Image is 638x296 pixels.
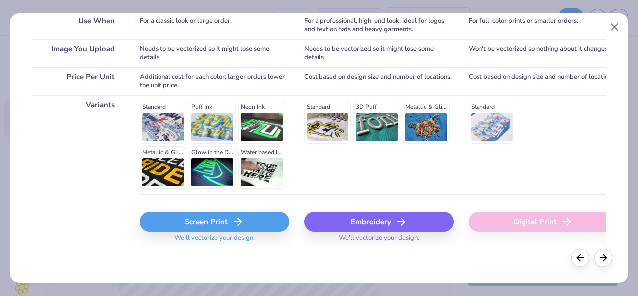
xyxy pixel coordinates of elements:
[304,39,454,67] div: Needs to be vectorized so it might lose some details
[469,212,618,232] div: Digital Print
[469,11,618,39] div: For full-color prints or smaller orders.
[32,95,125,194] div: Variants
[32,67,125,95] div: Price Per Unit
[304,11,454,39] div: For a professional, high-end look; ideal for logos and text on hats and heavy garments.
[140,212,289,232] div: Screen Print
[140,11,289,39] div: For a classic look or large order.
[469,67,618,95] div: Cost based on design size and number of locations.
[32,39,125,67] div: Image You Upload
[170,234,259,248] span: We'll vectorize your design.
[140,67,289,95] div: Additional cost for each color; larger orders lower the unit price.
[335,234,423,248] span: We'll vectorize your design.
[304,212,454,232] div: Embroidery
[32,11,125,39] div: Use When
[304,67,454,95] div: Cost based on design size and number of locations.
[469,39,618,67] div: Won't be vectorized so nothing about it changes
[140,39,289,67] div: Needs to be vectorized so it might lose some details
[605,18,624,37] button: Close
